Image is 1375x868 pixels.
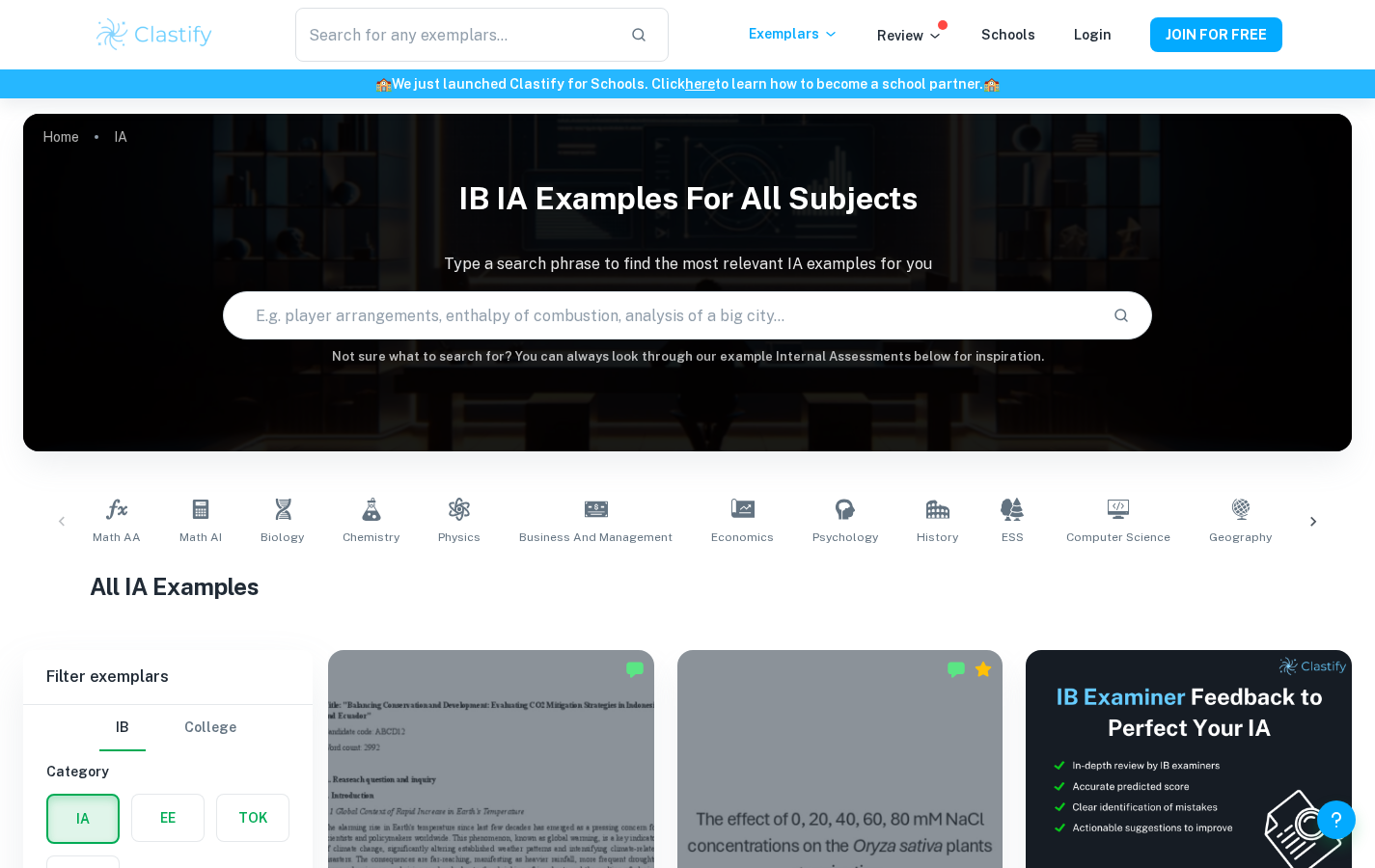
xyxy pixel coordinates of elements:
[23,168,1352,230] h1: IB IA examples for all subjects
[983,76,1000,92] span: 🏫
[877,25,943,46] p: Review
[217,795,289,841] button: TOK
[1066,529,1170,546] span: Computer Science
[1209,529,1272,546] span: Geography
[1317,800,1356,839] button: Help and Feedback
[981,27,1035,42] a: Schools
[749,23,839,44] p: Exemplars
[4,73,1371,95] h6: We just launched Clastify for Schools. Click to learn how to become a school partner.
[46,761,289,782] h6: Category
[711,529,774,546] span: Economics
[114,126,127,148] p: IA
[261,529,304,546] span: Biology
[295,8,614,62] input: Search for any exemplars...
[375,76,392,92] span: 🏫
[23,253,1352,276] p: Type a search phrase to find the most relevant IA examples for you
[224,288,1098,342] input: E.g. player arrangements, enthalpy of combustion, analysis of a big city...
[1105,299,1138,332] button: Search
[42,123,79,150] a: Home
[343,529,399,546] span: Chemistry
[23,347,1352,366] h6: Not sure what to search for? You can always look through our example Internal Assessments below f...
[93,529,141,546] span: Math AA
[99,705,236,751] div: Filter type choice
[23,650,313,704] h6: Filter exemplars
[685,76,715,92] a: here
[812,529,878,546] span: Psychology
[625,660,645,679] img: Marked
[184,705,236,751] button: College
[519,529,673,546] span: Business and Management
[90,569,1285,604] h1: All IA Examples
[48,796,118,842] button: IA
[438,529,481,546] span: Physics
[179,529,222,546] span: Math AI
[974,660,993,679] div: Premium
[1074,27,1112,42] a: Login
[99,705,146,751] button: IB
[94,15,216,54] img: Clastify logo
[947,660,966,679] img: Marked
[1150,17,1282,52] button: JOIN FOR FREE
[132,795,204,841] button: EE
[917,529,958,546] span: History
[1002,529,1024,546] span: ESS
